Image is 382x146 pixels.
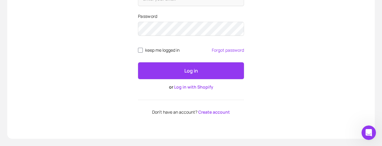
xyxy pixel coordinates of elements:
[362,125,376,140] iframe: Intercom live chat
[198,109,230,115] a: Create account
[138,48,143,53] input: remember me
[138,62,244,79] button: Log in
[212,48,244,53] a: Forgot password
[184,67,198,74] p: Log in
[174,84,213,90] a: Log in with Shopify
[145,48,180,53] span: keep me logged in
[138,22,244,36] input: Password
[138,84,244,90] p: or
[138,110,244,115] p: Don't have an account?
[138,13,244,19] label: Password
